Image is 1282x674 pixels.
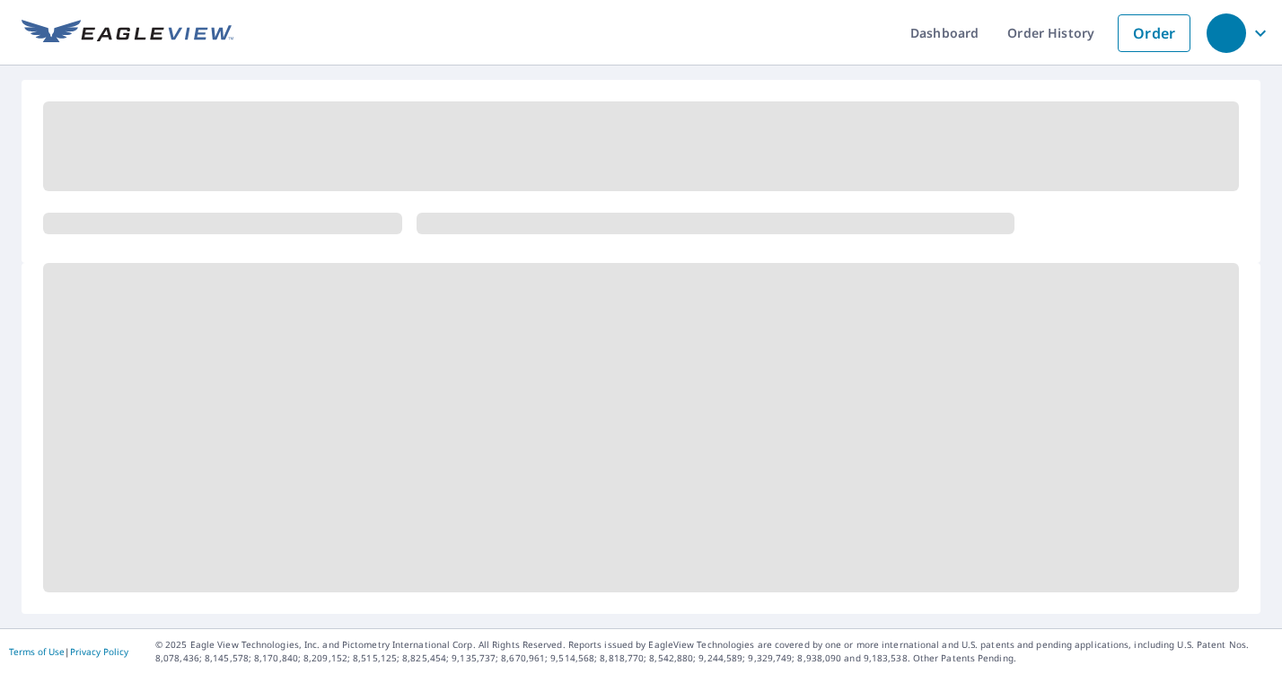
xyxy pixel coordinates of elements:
[70,645,128,658] a: Privacy Policy
[9,645,65,658] a: Terms of Use
[9,646,128,657] p: |
[22,20,233,47] img: EV Logo
[155,638,1273,665] p: © 2025 Eagle View Technologies, Inc. and Pictometry International Corp. All Rights Reserved. Repo...
[1118,14,1190,52] a: Order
